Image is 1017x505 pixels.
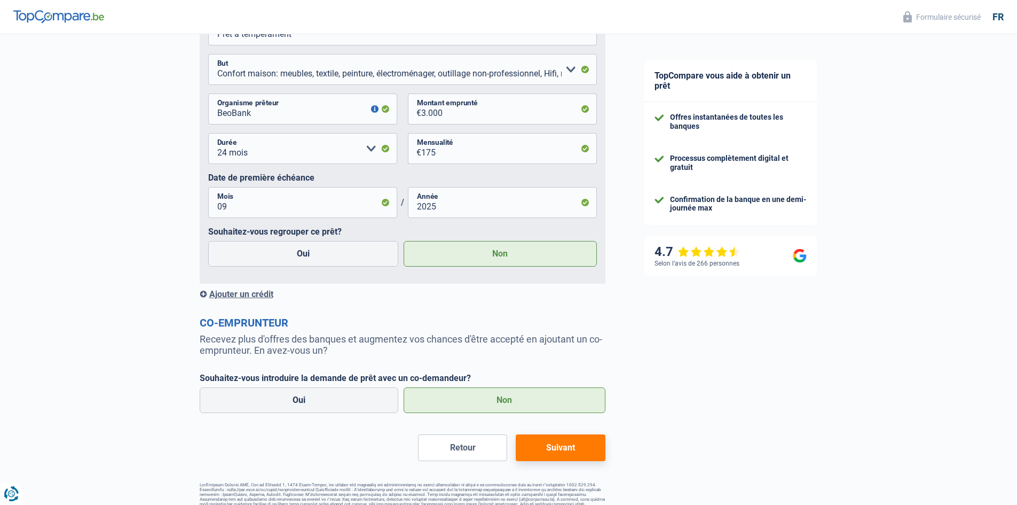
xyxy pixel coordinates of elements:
[408,94,421,125] span: €
[670,154,807,172] div: Processus complètement digital et gratuit
[200,387,399,413] label: Oui
[208,241,399,267] label: Oui
[408,187,597,218] input: AAAA
[670,195,807,213] div: Confirmation de la banque en une demi-journée max
[200,316,605,329] h2: Co-emprunteur
[13,10,104,23] img: TopCompare Logo
[208,173,597,183] label: Date de première échéance
[897,8,987,26] button: Formulaire sécurisé
[200,333,605,356] p: Recevez plus d'offres des banques et augmentez vos chances d'être accepté en ajoutant un co-empru...
[655,260,739,267] div: Selon l’avis de 266 personnes
[397,197,408,207] span: /
[644,60,817,102] div: TopCompare vous aide à obtenir un prêt
[516,434,605,461] button: Suivant
[418,434,507,461] button: Retour
[404,387,605,413] label: Non
[408,133,421,164] span: €
[670,113,807,131] div: Offres instantanées de toutes les banques
[404,241,597,267] label: Non
[200,373,605,383] label: Souhaitez-vous introduire la demande de prêt avec un co-demandeur?
[208,227,597,237] label: Souhaitez-vous regrouper ce prêt?
[200,289,605,299] div: Ajouter un crédit
[992,11,1004,23] div: fr
[655,244,740,260] div: 4.7
[208,187,397,218] input: MM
